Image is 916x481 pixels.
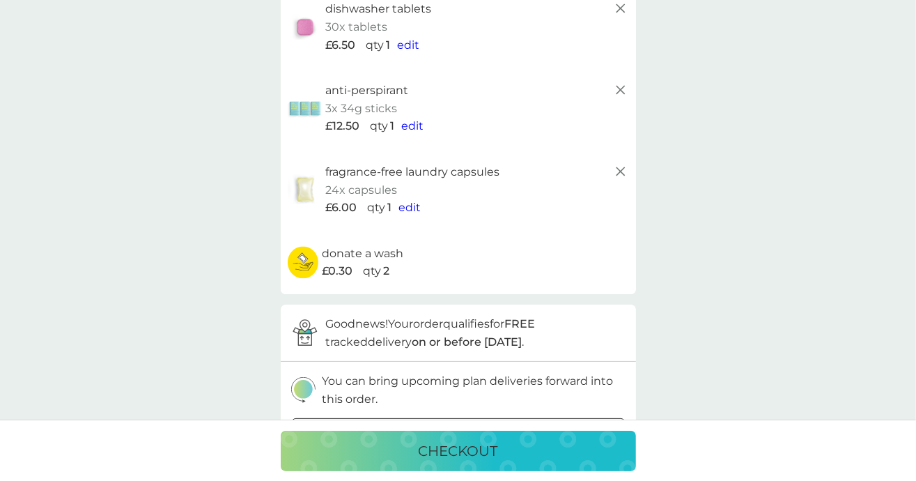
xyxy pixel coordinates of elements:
button: edit [402,117,424,135]
button: edit [398,36,420,54]
button: checkout [281,431,636,471]
span: £6.00 [326,199,357,217]
p: qty [368,199,386,217]
span: edit [402,119,424,132]
p: qty [363,262,381,280]
span: £6.50 [326,36,356,54]
p: qty [371,117,389,135]
p: checkout [419,440,498,462]
p: Good news! Your order qualifies for tracked delivery . [326,315,626,351]
strong: on or before [DATE] [412,335,522,349]
p: anti-perspirant [326,82,409,100]
span: edit [398,38,420,52]
img: delivery-schedule.svg [291,377,316,403]
p: 1 [387,36,391,54]
button: edit [399,199,421,217]
p: 30x tablets [326,18,388,36]
span: £12.50 [326,117,360,135]
p: donate a wash [322,245,403,263]
p: 2 [383,262,389,280]
p: 24x capsules [326,181,398,199]
strong: FREE [505,317,536,330]
p: fragrance-free laundry capsules [326,163,500,181]
p: 3x 34g sticks [326,100,398,118]
p: 1 [388,199,392,217]
button: bring deliveries forward [291,418,626,446]
p: You can bring upcoming plan deliveries forward into this order. [323,372,626,408]
span: £0.30 [322,262,352,280]
span: edit [399,201,421,214]
p: qty [366,36,385,54]
p: 1 [391,117,395,135]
